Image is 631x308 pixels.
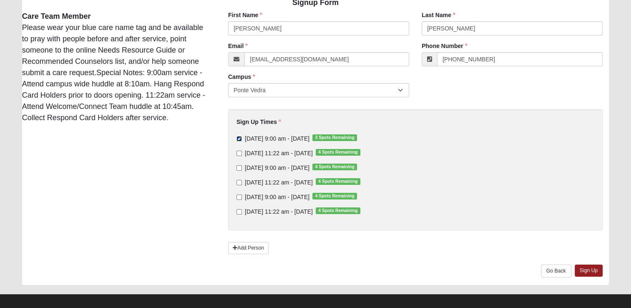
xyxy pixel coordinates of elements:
[245,164,309,171] span: [DATE] 9:00 am - [DATE]
[312,193,357,199] span: 4 Spots Remaining
[16,11,216,124] div: Please wear your blue care name tag and be available to pray with people before and after service...
[575,265,603,277] a: Sign Up
[236,209,242,215] input: [DATE] 11:22 am - [DATE]4 Spots Remaining
[236,180,242,185] input: [DATE] 11:22 am - [DATE]4 Spots Remaining
[236,136,242,141] input: [DATE] 9:00 am - [DATE]3 Spots Remaining
[236,118,281,126] label: Sign Up Times
[245,135,309,142] span: [DATE] 9:00 am - [DATE]
[316,178,360,185] span: 4 Spots Remaining
[312,164,357,170] span: 4 Spots Remaining
[236,151,242,156] input: [DATE] 11:22 am - [DATE]4 Spots Remaining
[312,134,357,141] span: 3 Spots Remaining
[228,73,255,81] label: Campus
[245,208,313,215] span: [DATE] 11:22 am - [DATE]
[228,11,262,19] label: First Name
[228,242,269,254] a: Add Person
[245,194,309,200] span: [DATE] 9:00 am - [DATE]
[236,194,242,200] input: [DATE] 9:00 am - [DATE]4 Spots Remaining
[316,149,360,156] span: 4 Spots Remaining
[316,207,360,214] span: 4 Spots Remaining
[245,179,313,186] span: [DATE] 11:22 am - [DATE]
[422,11,455,19] label: Last Name
[236,165,242,171] input: [DATE] 9:00 am - [DATE]4 Spots Remaining
[228,42,248,50] label: Email
[22,12,91,20] strong: Care Team Member
[422,42,468,50] label: Phone Number
[245,150,313,157] span: [DATE] 11:22 am - [DATE]
[541,265,571,278] a: Go Back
